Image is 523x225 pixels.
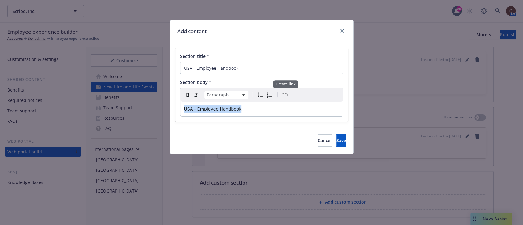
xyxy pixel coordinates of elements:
button: Numbered list [265,91,274,99]
span: Cancel [318,137,332,143]
a: close [339,27,346,35]
div: editable markdown [180,102,343,116]
button: Block type [204,91,248,99]
h1: Add content [177,27,207,35]
div: toggle group [256,91,274,99]
input: Add title here [180,62,343,74]
span: Save [336,137,346,143]
span: Section body * [180,79,211,85]
button: Create link [280,91,289,99]
button: Bulleted list [256,91,265,99]
button: Bold [184,91,192,99]
button: Cancel [318,134,332,147]
button: Save [336,134,346,147]
span: Section title * [180,53,209,59]
div: Create link [273,80,298,88]
span: USA - Employee Handbook [184,107,242,111]
button: Italic [192,91,201,99]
